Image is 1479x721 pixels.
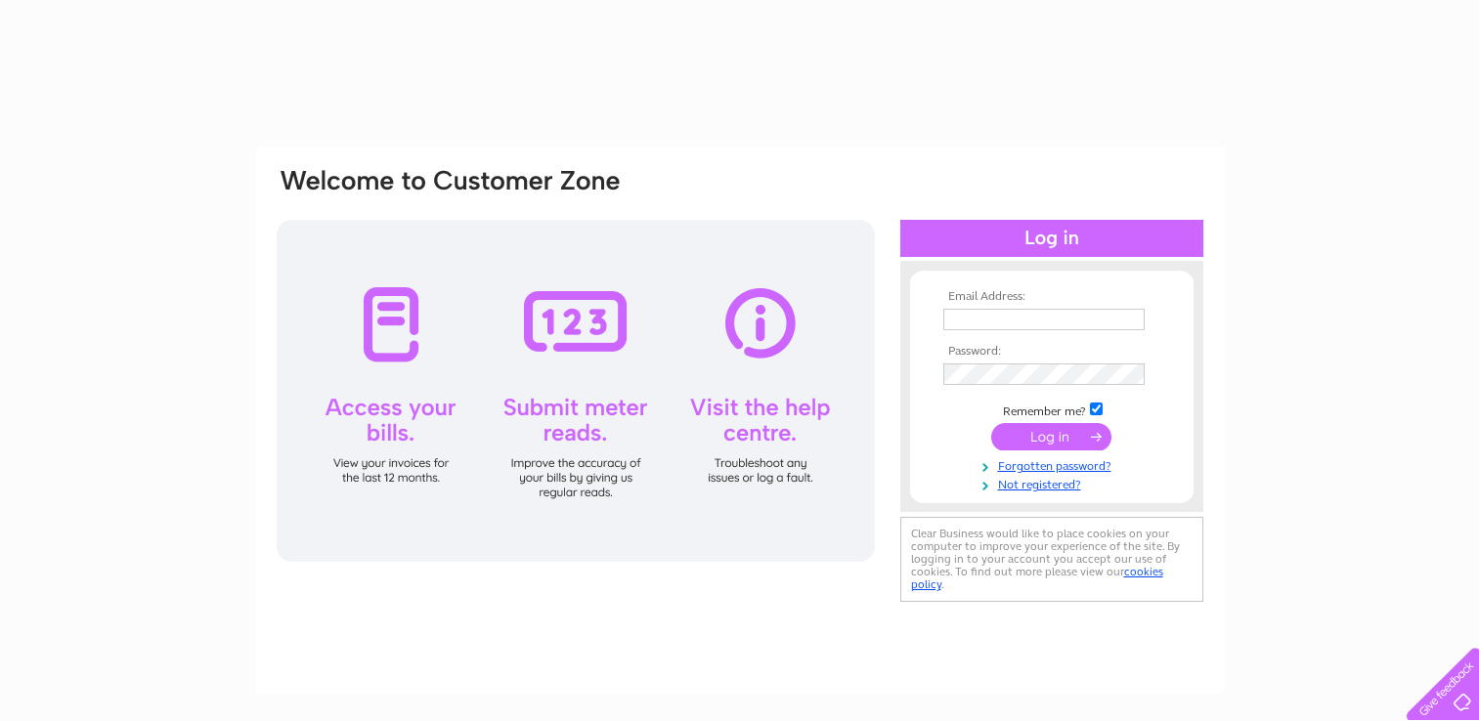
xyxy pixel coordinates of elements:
th: Password: [938,345,1165,359]
input: Submit [991,423,1111,450]
a: cookies policy [911,565,1163,591]
a: Not registered? [943,474,1165,492]
a: Forgotten password? [943,455,1165,474]
td: Remember me? [938,400,1165,419]
th: Email Address: [938,290,1165,304]
div: Clear Business would like to place cookies on your computer to improve your experience of the sit... [900,517,1203,602]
